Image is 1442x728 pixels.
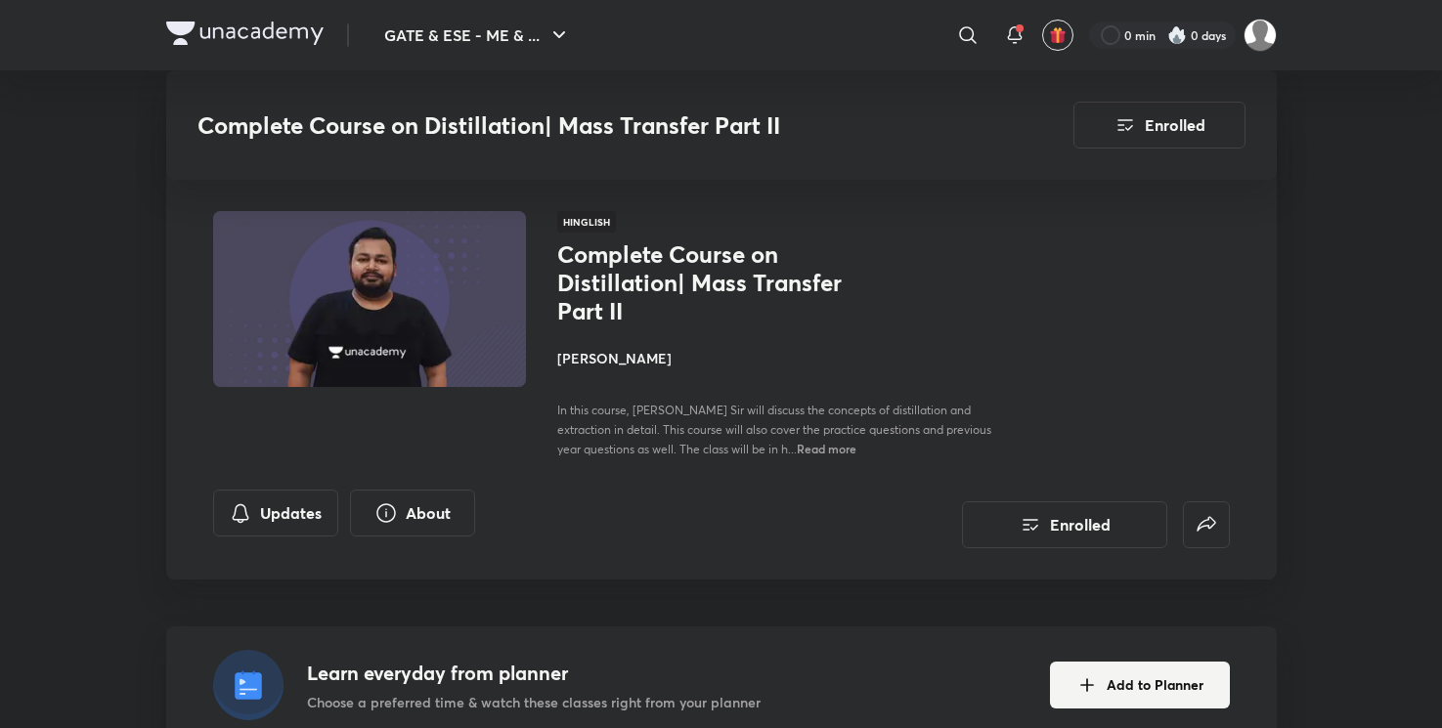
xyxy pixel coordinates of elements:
img: Company Logo [166,21,324,45]
button: Updates [213,490,338,536]
button: Enrolled [1073,102,1245,149]
img: Thumbnail [209,209,528,389]
button: Enrolled [962,501,1167,548]
span: Read more [797,441,856,456]
a: Company Logo [166,21,324,50]
span: Hinglish [557,211,616,233]
h1: Complete Course on Distillation| Mass Transfer Part II [557,240,877,324]
img: Sujay Saha [1244,19,1277,52]
h3: Complete Course on Distillation| Mass Transfer Part II [197,111,963,140]
h4: Learn everyday from planner [307,659,761,688]
p: Choose a preferred time & watch these classes right from your planner [307,692,761,712]
h4: [PERSON_NAME] [557,348,995,368]
button: avatar [1042,20,1073,51]
img: streak [1167,25,1187,45]
button: About [350,490,475,536]
button: Add to Planner [1050,662,1230,708]
span: In this course, [PERSON_NAME] Sir will discuss the concepts of distillation and extraction in det... [557,403,991,456]
img: avatar [1049,26,1067,44]
button: false [1183,501,1230,548]
button: GATE & ESE - ME & ... [372,16,583,55]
